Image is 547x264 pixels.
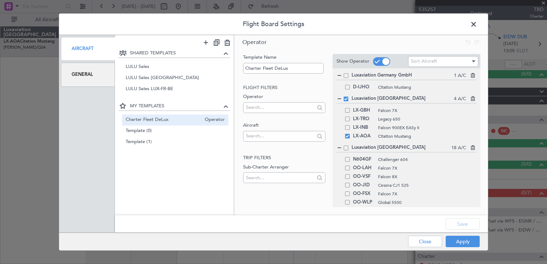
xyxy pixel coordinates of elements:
span: Falcon 7X [378,107,476,114]
button: Close [408,236,442,247]
span: Falcon 8X [378,173,476,180]
input: Search... [246,102,314,113]
span: Citation Mustang [378,133,476,140]
span: Template (0) [126,127,225,135]
span: LX-INB [353,123,374,132]
span: Charter Fleet DeLux [126,116,202,123]
span: LX-TRO [353,115,374,123]
div: General [61,63,115,87]
span: Falcon 7X [378,191,476,197]
input: Search... [246,172,314,183]
span: Falcon 7X [378,165,476,171]
span: LULU Sales LUX-FR-BE [126,85,225,93]
span: 18 A/C [451,145,466,152]
span: OO-JID [353,181,374,190]
h2: Flight filters [243,84,325,91]
span: Operator [201,116,225,123]
span: OO-VSF [353,172,374,181]
span: Sort Aircraft [411,58,437,64]
button: Apply [446,236,480,247]
label: Aircraft [243,122,325,129]
header: Flight Board Settings [59,14,488,35]
h2: Trip filters [243,155,325,162]
span: Global 5500 [378,199,476,206]
span: LULU Sales [126,63,225,71]
input: Search... [246,131,314,141]
span: Legacy 650 [378,116,476,122]
label: Template Name [243,54,325,61]
span: Cessna CJ1 525 [378,182,476,189]
span: Template (1) [126,138,225,146]
span: SHARED TEMPLATES [130,50,222,57]
span: Luxaviation Germany GmbH [352,72,454,79]
span: MY TEMPLATES [130,103,222,110]
span: 1 A/C [454,72,466,79]
span: Falcon 900EX EASy II [378,124,476,131]
label: Sub-Charter Arranger [243,163,325,171]
span: 4 A/C [454,96,466,103]
span: LX-GBH [353,106,374,115]
span: Citation Mustang [378,84,476,91]
label: Operator [243,93,325,101]
span: N604GF [353,155,374,164]
span: OO-LAH [353,164,374,172]
span: OO-WLP [353,198,374,207]
div: Aircraft [61,37,115,61]
span: OO-NSG [353,207,374,215]
span: LULU Sales [GEOGRAPHIC_DATA] [126,74,225,82]
span: Operator [242,38,267,46]
span: Challenger 604 [378,156,476,163]
span: LX-AOA [353,132,374,141]
label: Show Operator [337,58,369,65]
span: Luxaviation [GEOGRAPHIC_DATA] [352,144,451,151]
span: Luxaviation [GEOGRAPHIC_DATA] [352,95,454,102]
span: D-IJHO [353,83,374,92]
span: OO-FSX [353,190,374,198]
